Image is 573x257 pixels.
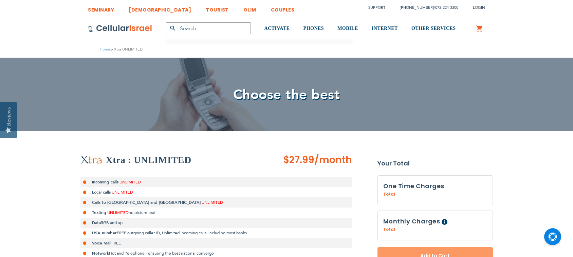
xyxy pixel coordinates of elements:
[106,153,191,167] h2: Xtra : UNLIMITED
[368,5,385,10] a: Support
[337,16,358,41] a: MOBILE
[264,26,290,31] span: ACTIVATE
[80,218,352,228] li: 5GB and up
[88,2,114,14] a: SEMINARY
[442,219,447,225] span: Help
[92,210,106,215] strong: Texting
[202,200,223,205] span: UNLIMITED
[372,26,398,31] span: INTERNET
[473,5,485,10] span: Login
[119,179,141,185] span: UNLIMITED
[80,156,103,164] img: Xtra UNLIMITED
[383,226,395,233] span: Total
[314,153,352,167] span: /month
[243,2,256,14] a: OLIM
[112,190,133,195] span: UNLIMITED
[337,26,358,31] span: MOBILE
[6,107,12,126] div: Reviews
[166,22,251,34] input: Search
[92,190,111,195] strong: Local calls
[117,230,247,236] span: FREE outgoing caller ID, Unlimited incoming calls, including most banks
[411,16,456,41] a: OTHER SERVICES
[206,2,229,14] a: TOURIST
[92,200,201,205] strong: Calls to [GEOGRAPHIC_DATA] and [GEOGRAPHIC_DATA]
[303,16,324,41] a: PHONES
[400,5,434,10] a: [PHONE_NUMBER]
[383,217,440,225] span: Monthly Charges
[233,85,340,104] span: Choose the best
[92,230,117,236] strong: USA number
[383,181,487,191] h3: One Time Charges
[109,251,214,256] span: Hot and Pelephone - ensuring the best national converge
[372,16,398,41] a: INTERNET
[100,47,110,52] a: Home
[111,240,121,246] span: FREE
[393,3,458,13] li: /
[92,240,111,246] strong: Voice Mail
[283,153,314,166] span: $27.99
[110,46,143,53] li: Xtra UNLIMITED
[107,210,129,215] span: UNLIMITED
[383,191,395,197] span: Total
[88,24,152,33] img: Cellular Israel Logo
[435,5,458,10] a: 072-224-3300
[271,2,295,14] a: COUPLES
[264,16,290,41] a: ACTIVATE
[129,210,155,215] span: no picture text
[411,26,456,31] span: OTHER SERVICES
[92,179,118,185] strong: Incoming calls
[377,158,493,169] strong: Your Total
[303,26,324,31] span: PHONES
[92,220,101,225] strong: Data
[129,2,191,14] a: [DEMOGRAPHIC_DATA]
[92,251,109,256] strong: Network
